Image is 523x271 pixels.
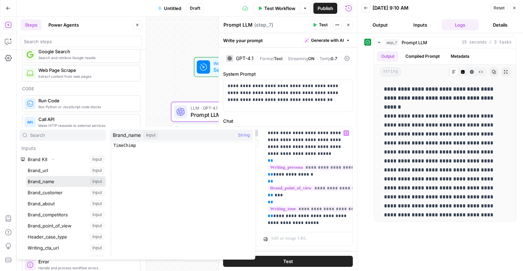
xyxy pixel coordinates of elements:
span: Run Python or JavaScript code blocks [38,104,135,110]
span: Reset [494,5,505,11]
span: Extract content from web pages [38,74,135,79]
button: Publish [313,3,337,14]
span: Web Page Scrape [38,67,135,74]
button: Output [377,51,398,62]
span: | [283,55,288,62]
button: 15 seconds / 3 tasks [374,37,516,48]
span: string [380,67,401,76]
button: Select variable Brand_about [26,198,106,209]
button: Select variable Brand_name [26,176,106,187]
input: Search [30,132,103,139]
p: Inputs [19,143,106,154]
button: Power Agents [44,19,83,30]
button: Generate with AI [302,36,353,45]
span: 0.7 [331,56,337,61]
span: Call API [38,116,135,123]
button: Select variable Brand_competitors [26,209,106,220]
button: Select variable Brand_point_of_view [26,220,106,231]
span: Make HTTP requests to external services [38,123,135,128]
button: Untitled [154,3,185,14]
span: Generate with AI [311,37,344,44]
button: Select variable Brand_customer [26,187,106,198]
button: Test Workflow [254,3,300,14]
span: Set Inputs [213,66,255,74]
span: Temp [320,56,331,61]
button: Select variable Header_case_type [26,231,106,242]
span: Test [283,258,293,265]
span: Test [319,22,328,28]
span: Format [260,56,274,61]
button: Test [223,256,353,267]
label: System Prompt [223,71,353,77]
button: Steps [21,19,42,30]
label: Chat [223,118,353,124]
textarea: Prompt LLM [223,21,253,28]
div: Output [182,125,277,132]
span: Untitled [164,5,181,12]
span: Brand_name [113,132,141,139]
button: Inputs [402,19,439,30]
button: Details [481,19,519,30]
span: Streaming [288,56,308,61]
span: Handle and process workflow errors [38,265,135,271]
button: Select variable Brand Kit [19,154,106,165]
span: Prompt LLM [191,111,277,119]
button: Test [310,20,331,29]
button: Compiled Prompt [401,51,444,62]
button: Reset [490,3,508,12]
div: 15 seconds / 3 tasks [374,48,516,221]
span: Search and retrieve Google results [38,55,135,60]
span: Text [274,56,283,61]
span: Run Code [38,97,135,104]
span: ( step_7 ) [254,21,273,28]
span: | [256,55,260,62]
input: Search steps [24,38,139,45]
button: Select variable Brand_url [26,165,106,176]
span: String [238,132,250,139]
div: Write your prompt [219,33,357,47]
span: Error [38,258,135,265]
span: step_7 [385,39,399,46]
span: Test Workflow [264,5,295,12]
div: GPT-4.1 [236,56,254,61]
span: ON [308,56,314,61]
span: Publish [318,5,333,12]
span: LLM · GPT-4.1 [191,105,277,111]
button: Metadata [447,51,474,62]
div: WorkflowSet InputsInputs [171,57,300,77]
button: Select variable Writing_persona [26,253,106,264]
span: Prompt LLM [402,39,427,46]
button: Output [361,19,399,30]
div: Input [144,132,158,139]
div: Code [22,86,140,92]
button: Select variable Writing_cta_url [26,242,106,253]
span: Google Search [38,48,135,55]
span: Workflow [213,60,255,66]
span: | [314,55,320,62]
button: Logs [442,19,479,30]
span: 15 seconds / 3 tasks [462,39,512,46]
span: Draft [190,5,200,11]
